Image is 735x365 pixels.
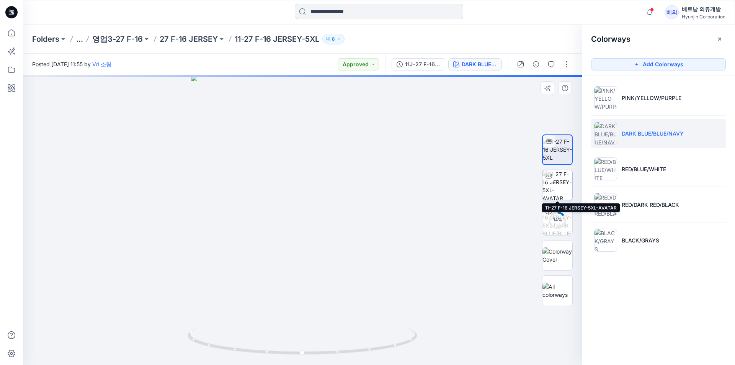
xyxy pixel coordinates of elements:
[665,5,679,19] div: 베의
[542,283,572,299] img: All colorways
[594,157,617,180] img: RED/BLUE/WHITE
[76,34,83,44] button: ...
[542,170,572,200] img: 11-27 F-16 JERSEY-5XL-AVATAR
[682,5,725,14] div: 베트남 의류개발
[332,35,335,43] p: 8
[405,60,440,69] div: 11J-27 F-16 JERSEY-5XL
[622,129,684,137] p: DARK BLUE/BLUE/NAVY
[594,193,617,216] img: RED/DARK RED/BLACK
[32,34,59,44] a: Folders
[392,58,445,70] button: 11J-27 F-16 JERSEY-5XL
[543,137,572,162] img: 11-27 F-16 JERSEY-5XL
[622,94,681,102] p: PINK/YELLOW/PURPLE
[622,201,679,209] p: RED/DARK RED/BLACK
[542,205,572,235] img: 11J-27 F-16 JERSEY-5XL DARK BLUE/BLUE/NAVY
[92,61,111,67] a: Vd 소팀
[591,58,726,70] button: Add Colorways
[322,34,345,44] button: 8
[594,122,617,145] img: DARK BLUE/BLUE/NAVY
[682,14,725,20] div: Hyunjin Corporation
[530,58,542,70] button: Details
[235,34,319,44] p: 11-27 F-16 JERSEY-5XL
[591,34,630,44] h2: Colorways
[92,34,143,44] a: 영업3-27 F-16
[32,60,111,68] span: Posted [DATE] 11:55 by
[548,217,567,223] div: 14 %
[594,229,617,252] img: BLACK/GRAYS
[622,165,666,173] p: RED/BLUE/WHITE
[462,60,497,69] div: DARK BLUE/BLUE/NAVY
[160,34,218,44] a: 27 F-16 JERSEY
[542,247,572,264] img: Colorway Cover
[448,58,502,70] button: DARK BLUE/BLUE/NAVY
[594,86,617,109] img: PINK/YELLOW/PURPLE
[622,236,659,244] p: BLACK/GRAYS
